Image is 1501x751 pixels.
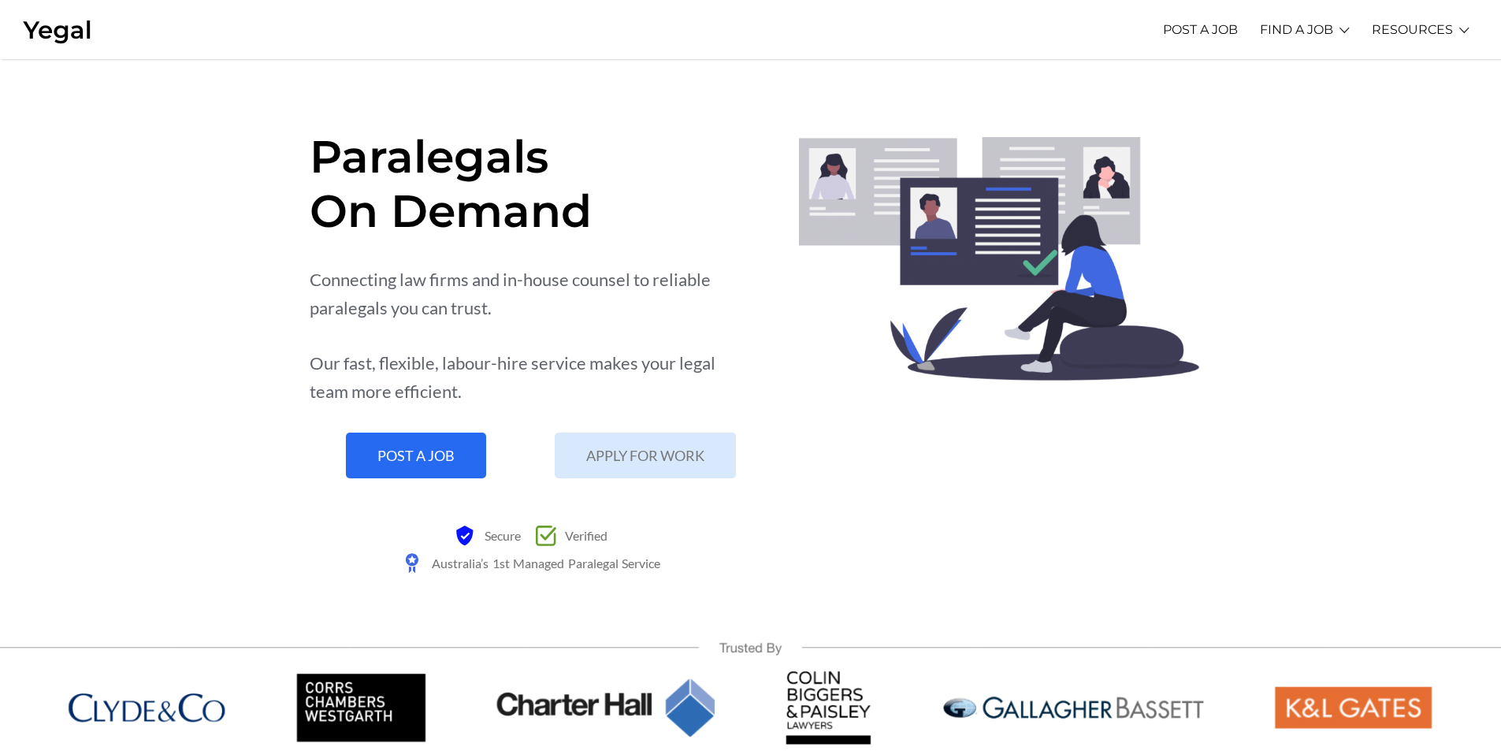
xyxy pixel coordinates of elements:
a: APPLY FOR WORK [555,433,736,478]
span: POST A JOB [377,448,455,463]
div: Connecting law firms and in-house counsel to reliable paralegals you can trust. [310,266,752,322]
a: POST A JOB [1163,8,1238,51]
div: Our fast, flexible, labour-hire service makes your legal team more efficient. [310,349,752,406]
a: RESOURCES [1372,8,1453,51]
h1: Paralegals On Demand [310,129,752,238]
span: APPLY FOR WORK [586,448,704,463]
span: Verified [561,522,607,549]
span: Australia’s 1st Managed Paralegal Service [428,549,660,577]
span: Secure [481,522,521,549]
a: POST A JOB [346,433,486,478]
a: FIND A JOB [1260,8,1333,51]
